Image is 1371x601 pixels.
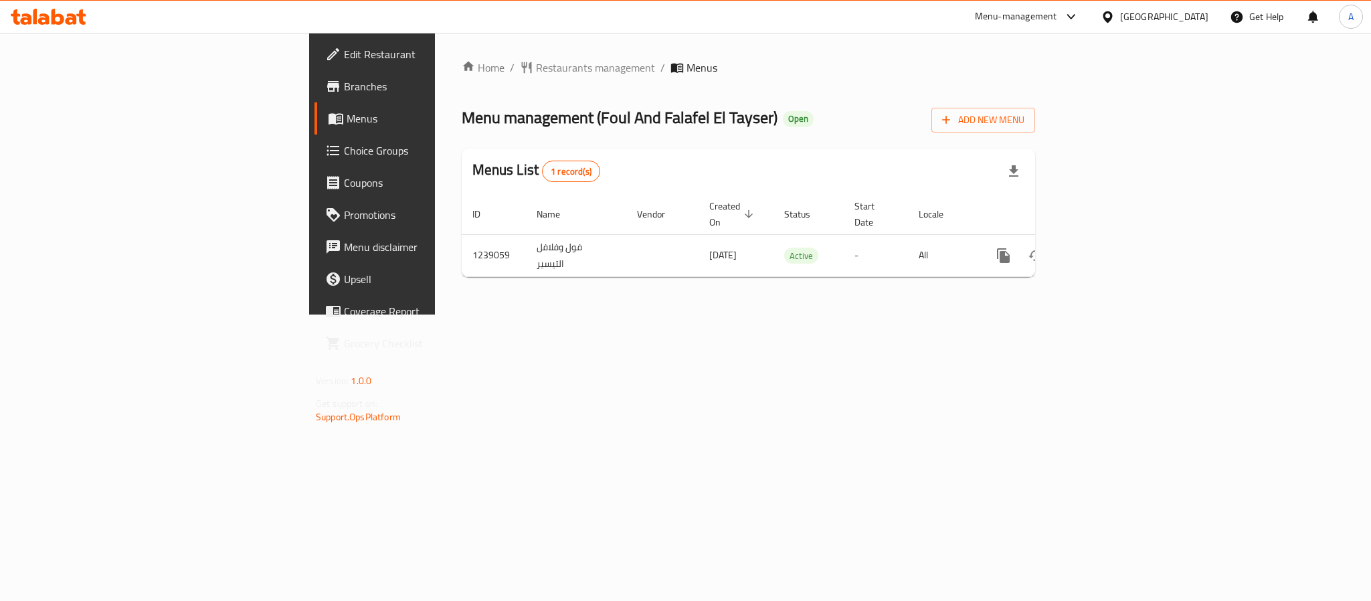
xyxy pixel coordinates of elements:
[784,248,818,264] div: Active
[543,165,600,178] span: 1 record(s)
[462,60,1035,76] nav: breadcrumb
[1020,240,1052,272] button: Change Status
[1348,9,1354,24] span: A
[637,206,682,222] span: Vendor
[536,60,655,76] span: Restaurants management
[462,102,778,133] span: Menu management ( Foul And Falafel El Tayser )
[316,395,377,412] span: Get support on:
[931,108,1035,133] button: Add New Menu
[351,372,371,390] span: 1.0.0
[314,231,538,263] a: Menu disclaimer
[314,135,538,167] a: Choice Groups
[783,113,814,124] span: Open
[314,38,538,70] a: Edit Restaurant
[314,102,538,135] a: Menus
[975,9,1057,25] div: Menu-management
[344,207,527,223] span: Promotions
[919,206,961,222] span: Locale
[687,60,717,76] span: Menus
[660,60,665,76] li: /
[784,206,828,222] span: Status
[314,199,538,231] a: Promotions
[462,194,1127,277] table: enhanced table
[854,198,892,230] span: Start Date
[347,110,527,126] span: Menus
[472,160,600,182] h2: Menus List
[314,70,538,102] a: Branches
[844,234,908,276] td: -
[344,143,527,159] span: Choice Groups
[314,167,538,199] a: Coupons
[542,161,600,182] div: Total records count
[526,234,626,276] td: فول وفلافل التيسير
[472,206,498,222] span: ID
[977,194,1127,235] th: Actions
[314,295,538,327] a: Coverage Report
[998,155,1030,187] div: Export file
[316,408,401,426] a: Support.OpsPlatform
[709,246,737,264] span: [DATE]
[344,46,527,62] span: Edit Restaurant
[537,206,577,222] span: Name
[314,263,538,295] a: Upsell
[314,327,538,359] a: Grocery Checklist
[784,248,818,264] span: Active
[783,111,814,127] div: Open
[344,271,527,287] span: Upsell
[709,198,757,230] span: Created On
[344,78,527,94] span: Branches
[344,335,527,351] span: Grocery Checklist
[908,234,977,276] td: All
[344,175,527,191] span: Coupons
[520,60,655,76] a: Restaurants management
[942,112,1024,128] span: Add New Menu
[988,240,1020,272] button: more
[1120,9,1208,24] div: [GEOGRAPHIC_DATA]
[316,372,349,390] span: Version:
[344,303,527,319] span: Coverage Report
[344,239,527,255] span: Menu disclaimer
